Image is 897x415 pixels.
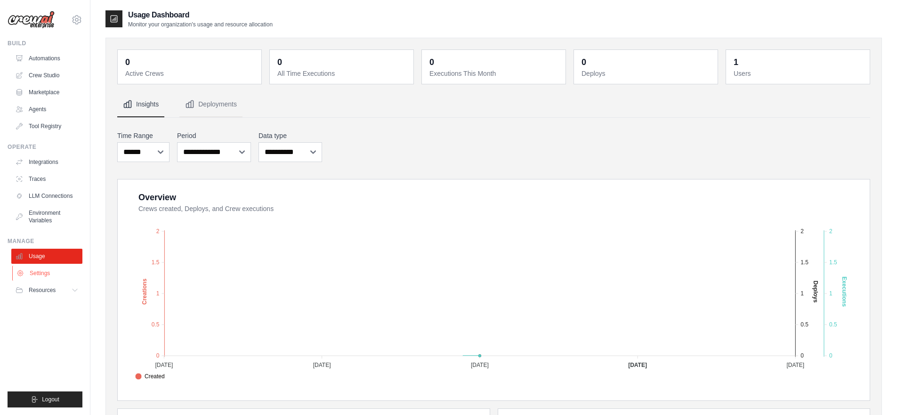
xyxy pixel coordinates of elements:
[11,205,82,228] a: Environment Variables
[156,352,160,359] tspan: 0
[12,266,83,281] a: Settings
[8,143,82,151] div: Operate
[29,286,56,294] span: Resources
[800,259,808,266] tspan: 1.5
[177,131,251,140] label: Period
[277,56,282,69] div: 0
[135,372,165,381] span: Created
[11,155,82,170] a: Integrations
[8,237,82,245] div: Manage
[152,321,160,328] tspan: 0.5
[125,56,130,69] div: 0
[11,102,82,117] a: Agents
[11,85,82,100] a: Marketplace
[800,321,808,328] tspan: 0.5
[841,277,848,307] text: Executions
[8,11,55,29] img: Logo
[125,69,256,78] dt: Active Crews
[277,69,408,78] dt: All Time Executions
[179,92,242,117] button: Deployments
[8,40,82,47] div: Build
[829,352,832,359] tspan: 0
[786,362,804,368] tspan: [DATE]
[429,69,560,78] dt: Executions This Month
[11,68,82,83] a: Crew Studio
[11,51,82,66] a: Automations
[259,131,322,140] label: Data type
[582,69,712,78] dt: Deploys
[829,290,832,297] tspan: 1
[138,191,176,204] div: Overview
[582,56,586,69] div: 0
[829,259,837,266] tspan: 1.5
[42,396,59,403] span: Logout
[800,290,804,297] tspan: 1
[152,259,160,266] tspan: 1.5
[829,321,837,328] tspan: 0.5
[313,362,331,368] tspan: [DATE]
[11,119,82,134] a: Tool Registry
[138,204,858,213] dt: Crews created, Deploys, and Crew executions
[141,278,148,305] text: Creations
[628,362,647,368] tspan: [DATE]
[155,362,173,368] tspan: [DATE]
[829,228,832,235] tspan: 2
[429,56,434,69] div: 0
[117,131,170,140] label: Time Range
[734,69,864,78] dt: Users
[156,290,160,297] tspan: 1
[11,171,82,187] a: Traces
[117,92,870,117] nav: Tabs
[11,283,82,298] button: Resources
[800,228,804,235] tspan: 2
[800,352,804,359] tspan: 0
[128,21,273,28] p: Monitor your organization's usage and resource allocation
[471,362,489,368] tspan: [DATE]
[11,188,82,203] a: LLM Connections
[156,228,160,235] tspan: 2
[8,391,82,407] button: Logout
[812,281,819,303] text: Deploys
[128,9,273,21] h2: Usage Dashboard
[11,249,82,264] a: Usage
[734,56,738,69] div: 1
[117,92,164,117] button: Insights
